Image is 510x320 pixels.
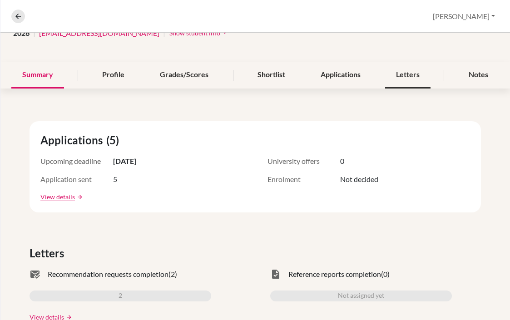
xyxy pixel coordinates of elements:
span: (5) [106,132,123,148]
span: 2 [119,290,122,301]
span: Not decided [340,174,378,185]
span: | [163,28,165,39]
div: Shortlist [247,62,296,89]
span: task [270,269,281,280]
div: Applications [310,62,371,89]
span: Recommendation requests completion [48,269,168,280]
span: Not assigned yet [338,290,384,301]
span: | [33,28,35,39]
span: 5 [113,174,117,185]
div: Notes [458,62,499,89]
span: University offers [267,156,340,167]
span: Upcoming deadline [40,156,113,167]
button: [PERSON_NAME] [429,8,499,25]
span: (2) [168,269,177,280]
div: Profile [91,62,135,89]
span: Show student info [169,29,220,37]
a: [EMAIL_ADDRESS][DOMAIN_NAME] [39,28,159,39]
span: (0) [381,269,390,280]
button: Show student infoarrow_drop_down [169,26,230,40]
span: Applications [40,132,106,148]
span: [DATE] [113,156,136,167]
span: Application sent [40,174,113,185]
i: arrow_drop_down [220,28,229,37]
div: Letters [385,62,431,89]
span: Enrolment [267,174,340,185]
div: Grades/Scores [149,62,219,89]
div: Summary [11,62,64,89]
span: mark_email_read [30,269,40,280]
a: arrow_forward [75,194,83,200]
a: View details [40,192,75,202]
span: 2026 [13,28,30,39]
span: 0 [340,156,344,167]
span: Letters [30,245,68,261]
span: Reference reports completion [288,269,381,280]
